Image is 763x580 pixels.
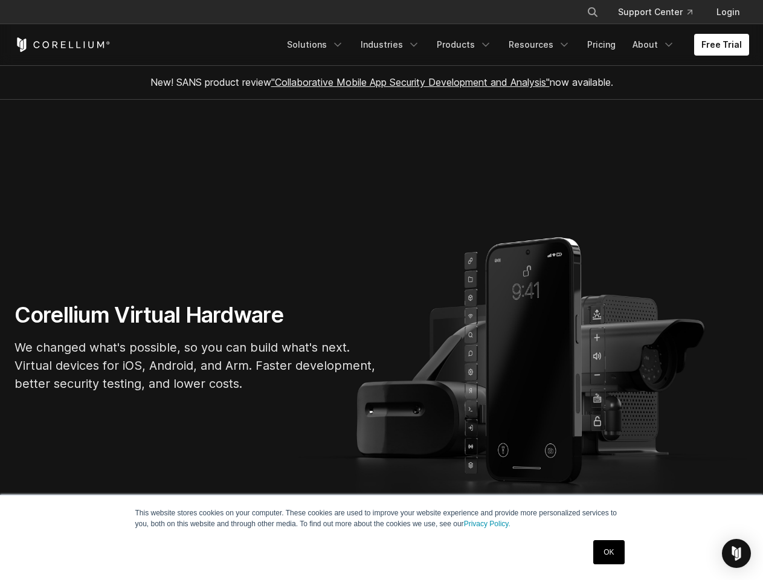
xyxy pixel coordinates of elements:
a: "Collaborative Mobile App Security Development and Analysis" [271,76,550,88]
a: Solutions [280,34,351,56]
button: Search [582,1,604,23]
a: Resources [501,34,578,56]
a: Corellium Home [14,37,111,52]
a: Products [430,34,499,56]
div: Open Intercom Messenger [722,539,751,568]
div: Navigation Menu [572,1,749,23]
span: New! SANS product review now available. [150,76,613,88]
a: OK [593,540,624,564]
a: Privacy Policy. [464,520,510,528]
div: Navigation Menu [280,34,749,56]
a: Pricing [580,34,623,56]
a: Support Center [608,1,702,23]
h1: Corellium Virtual Hardware [14,301,377,329]
p: This website stores cookies on your computer. These cookies are used to improve your website expe... [135,507,628,529]
a: Industries [353,34,427,56]
a: Free Trial [694,34,749,56]
p: We changed what's possible, so you can build what's next. Virtual devices for iOS, Android, and A... [14,338,377,393]
a: Login [707,1,749,23]
a: About [625,34,682,56]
